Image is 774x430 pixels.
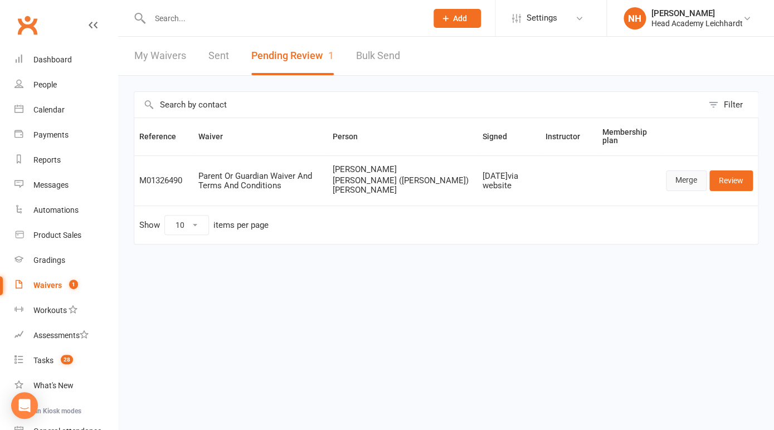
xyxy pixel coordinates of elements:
div: NH [624,7,646,30]
button: Reference [139,130,188,143]
span: Add [453,14,467,23]
span: Waiver [198,132,235,141]
div: Payments [33,130,69,139]
div: Calendar [33,105,65,114]
div: Workouts [33,306,67,315]
span: Settings [527,6,557,31]
a: Automations [14,198,118,223]
th: Membership plan [597,118,661,155]
div: People [33,80,57,89]
span: Signed [483,132,519,141]
a: Tasks 28 [14,348,118,373]
div: Tasks [33,356,53,365]
div: Automations [33,206,79,214]
span: [PERSON_NAME] [333,165,473,174]
a: Clubworx [13,11,41,39]
a: Sent [208,37,229,75]
a: Review [709,170,753,190]
div: [PERSON_NAME] [651,8,743,18]
div: Dashboard [33,55,72,64]
div: What's New [33,381,74,390]
a: My Waivers [134,37,186,75]
div: Messages [33,180,69,189]
span: 1 [328,50,334,61]
div: Waivers [33,281,62,290]
a: What's New [14,373,118,398]
span: Reference [139,132,188,141]
a: Waivers 1 [14,273,118,298]
span: 28 [61,355,73,364]
span: 1 [69,280,78,289]
button: Add [434,9,481,28]
input: Search... [147,11,419,26]
div: Product Sales [33,231,81,240]
a: Dashboard [14,47,118,72]
button: Person [333,130,370,143]
button: Signed [483,130,519,143]
div: Reports [33,155,61,164]
div: Head Academy Leichhardt [651,18,743,28]
div: [DATE] via website [483,172,536,190]
div: Assessments [33,331,89,340]
div: Parent Or Guardian Waiver And Terms And Conditions [198,172,323,190]
a: Bulk Send [356,37,400,75]
span: Person [333,132,370,141]
a: Assessments [14,323,118,348]
div: Open Intercom Messenger [11,392,38,419]
a: Payments [14,123,118,148]
a: Product Sales [14,223,118,248]
span: Instructor [546,132,592,141]
input: Search by contact [134,92,703,118]
div: Show [139,215,269,235]
div: Gradings [33,256,65,265]
a: Merge [666,170,707,190]
button: Filter [703,92,758,118]
a: Workouts [14,298,118,323]
a: Calendar [14,97,118,123]
a: Reports [14,148,118,173]
div: items per page [213,221,269,230]
a: People [14,72,118,97]
button: Pending Review1 [251,37,334,75]
div: Filter [724,98,743,111]
button: Waiver [198,130,235,143]
div: M01326490 [139,176,188,185]
button: Instructor [546,130,592,143]
a: Messages [14,173,118,198]
a: Gradings [14,248,118,273]
span: [PERSON_NAME] ([PERSON_NAME]) [PERSON_NAME] [333,176,473,194]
